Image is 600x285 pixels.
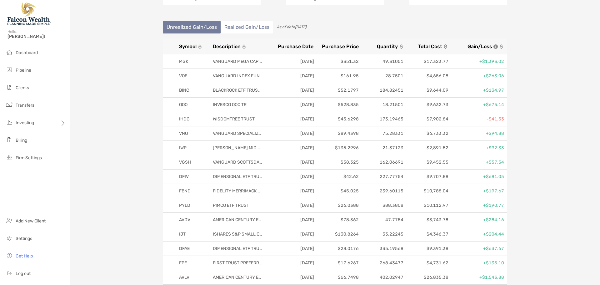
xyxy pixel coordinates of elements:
[317,230,359,238] p: $130.8264
[450,43,503,49] button: Gain/Lossicon info
[361,130,403,137] p: 75.28331
[213,130,263,137] p: VANGUARD SPECIALIZED FUNDS
[179,273,204,281] p: AVLV
[179,86,204,94] p: BINC
[179,72,204,80] p: VOE
[317,245,359,252] p: $28.0176
[451,72,504,80] p: +$263.06
[406,86,448,94] p: $9,644.09
[179,245,204,252] p: DFAE
[317,130,359,137] p: $89.4398
[213,101,263,109] p: INVESCO QQQ TR
[361,201,403,209] p: 388.3808
[361,144,403,152] p: 21.37123
[278,43,313,49] span: Purchase Date
[406,259,448,267] p: $4,731.62
[6,119,13,126] img: investing icon
[493,44,498,49] img: icon info
[361,187,403,195] p: 239.60115
[361,230,403,238] p: 33.22245
[317,216,359,224] p: $78.362
[6,252,13,259] img: get-help icon
[6,234,13,242] img: settings icon
[213,144,263,152] p: [PERSON_NAME] MID CAP GROWTH
[6,136,13,144] img: billing icon
[317,86,359,94] p: $52.1797
[361,58,403,65] p: 49.31051
[272,201,314,209] p: [DATE]
[213,58,263,65] p: VANGUARD MEGA CAP GROWTH ETF
[451,245,504,252] p: +$637.67
[271,43,313,49] button: Purchase Date
[317,273,359,281] p: $66.7498
[16,120,34,125] span: Investing
[451,86,504,94] p: +$134.97
[272,72,314,80] p: [DATE]
[406,58,448,65] p: $17,323.77
[322,43,359,49] span: Purchase Price
[7,3,51,25] img: Falcon Wealth Planning Logo
[16,138,27,143] span: Billing
[451,259,504,267] p: +$135.10
[317,101,359,109] p: $528.835
[272,158,314,166] p: [DATE]
[406,115,448,123] p: $7,902.84
[16,271,31,276] span: Log out
[361,245,403,252] p: 335.19568
[16,103,34,108] span: Transfers
[406,72,448,80] p: $4,656.08
[213,72,263,80] p: VANGUARD INDEX FUNDS
[16,85,29,90] span: Clients
[179,144,204,152] p: IWP
[406,201,448,209] p: $10,112.97
[6,101,13,109] img: transfers icon
[272,101,314,109] p: [DATE]
[179,58,204,65] p: MGK
[406,230,448,238] p: $4,346.37
[6,269,13,277] img: logout icon
[317,58,359,65] p: $351.32
[361,115,403,123] p: 173.19465
[179,187,204,195] p: FBND
[179,230,204,238] p: IJT
[213,187,263,195] p: FIDELITY MERRIMACK STREET
[451,273,504,281] p: +$1,543.88
[406,130,448,137] p: $6,733.32
[317,187,359,195] p: $45.025
[361,86,403,94] p: 184.82451
[213,230,263,238] p: ISHARES S&P SMALL CAP 600
[272,173,314,181] p: [DATE]
[213,86,263,94] p: BLACKROCK ETF TRUST II
[406,216,448,224] p: $3,743.78
[213,115,263,123] p: WISDOMTREE TRUST
[6,217,13,224] img: add_new_client icon
[361,158,403,166] p: 162.06691
[221,21,273,33] li: Realized Gain/Loss
[179,158,204,166] p: VGSH
[451,158,504,166] p: +$57.54
[272,187,314,195] p: [DATE]
[272,130,314,137] p: [DATE]
[499,44,503,49] img: sort
[163,21,221,33] li: Unrealized Gain/Loss
[317,144,359,152] p: $135.2996
[6,48,13,56] img: dashboard icon
[213,216,263,224] p: AMERICAN CENTURY ETF TRUST
[242,44,246,49] img: sort
[277,25,307,29] span: As of date [DATE]
[6,154,13,161] img: firm-settings icon
[451,58,504,65] p: +$1,393.02
[272,144,314,152] p: [DATE]
[317,72,359,80] p: $161.95
[213,273,263,281] p: AMERICAN CENTURY ETF TRUST
[16,253,33,259] span: Get Help
[16,218,46,224] span: Add New Client
[6,84,13,91] img: clients icon
[451,173,504,181] p: +$681.05
[443,44,448,49] img: sort
[451,144,504,152] p: +$92.33
[179,259,204,267] p: FPE
[361,273,403,281] p: 402.02947
[406,158,448,166] p: $9,452.55
[16,68,31,73] span: Pipeline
